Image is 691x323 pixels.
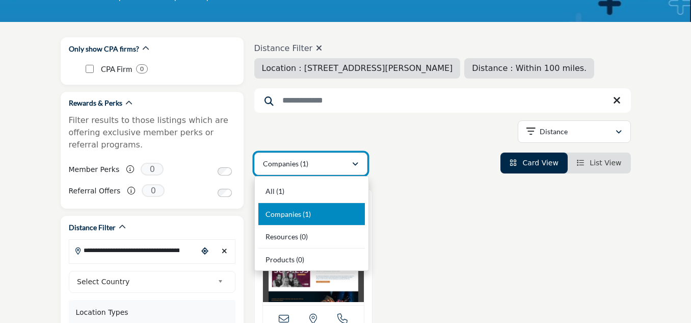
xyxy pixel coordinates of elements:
b: (1) [303,210,311,218]
input: Switch to Referral Offers [218,189,232,197]
b: (1) [276,187,284,195]
p: Distance [540,127,568,137]
span: Resources [265,232,298,241]
span: Select Country [77,276,214,288]
input: CPA Firm checkbox [86,65,94,73]
p: CPA Firm: CPA Firm [101,63,132,75]
span: 0 [142,184,165,197]
div: Location Types [76,307,228,318]
p: Filter results to those listings which are offering exclusive member perks or referral programs. [69,114,235,151]
a: View Card [510,159,559,167]
label: Referral Offers [69,182,121,200]
button: Distance [518,120,631,143]
label: Member Perks [69,161,120,179]
li: Card View [500,153,568,173]
h2: Rewards & Perks [69,98,122,108]
b: 0 [140,65,144,72]
h2: Only show CPA firms? [69,44,139,54]
span: Card View [522,159,558,167]
span: 0 [141,163,164,176]
button: Companies (1) [254,153,367,175]
input: Switch to Member Perks [218,167,232,176]
input: Search Location [69,240,198,260]
span: List View [590,159,621,167]
h2: Distance Filter [69,222,116,233]
span: Companies [265,210,301,218]
span: Location : [STREET_ADDRESS][PERSON_NAME] [262,63,453,73]
h4: Distance Filter [254,43,595,53]
div: Choose your current location [197,240,212,262]
li: List View [568,153,631,173]
div: 0 Results For CPA Firm [136,64,148,73]
div: Companies (1) [254,176,369,271]
p: Companies (1) [263,159,308,169]
b: (0) [300,232,308,241]
span: Distance : Within 100 miles. [472,63,587,73]
div: Clear search location [217,240,232,262]
input: Search Keyword [254,88,631,113]
b: (0) [296,255,304,264]
span: All [265,187,275,195]
a: View List [577,159,622,167]
span: Products [265,255,295,264]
